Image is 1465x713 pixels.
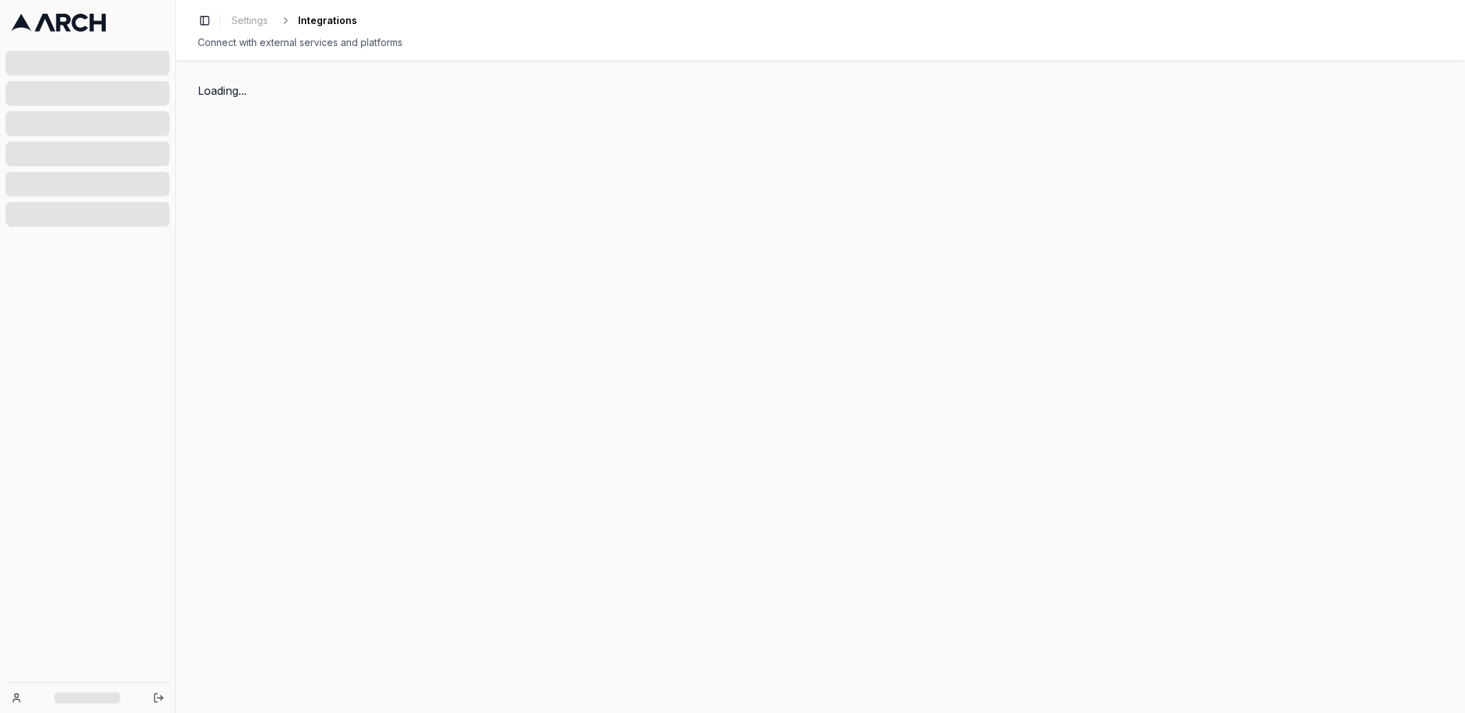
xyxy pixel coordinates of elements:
[198,36,1443,49] div: Connect with external services and platforms
[149,688,168,708] button: Log out
[226,11,357,30] nav: breadcrumb
[231,14,268,27] span: Settings
[226,11,273,30] a: Settings
[198,82,1443,99] div: Loading...
[298,14,357,27] span: Integrations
